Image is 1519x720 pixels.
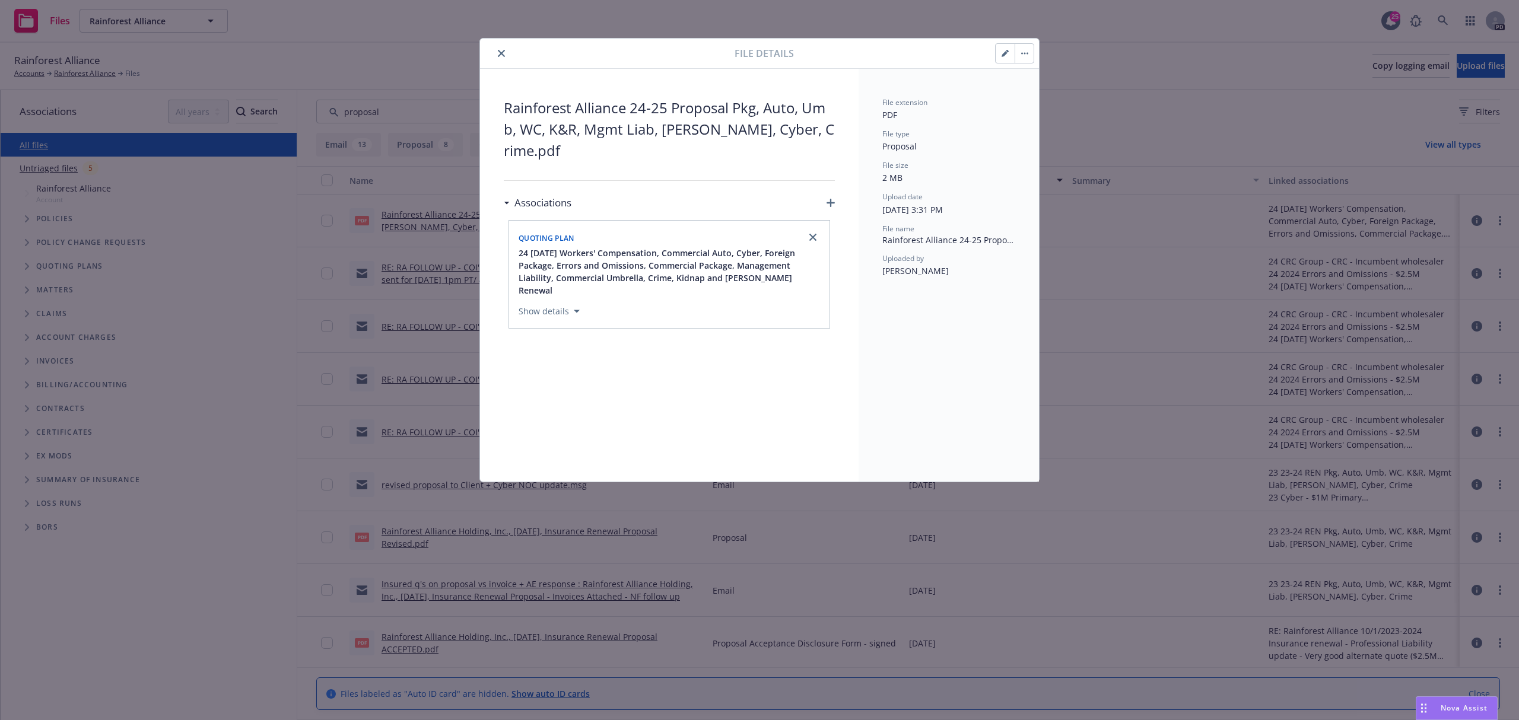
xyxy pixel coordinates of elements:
[882,97,927,107] span: File extension
[514,304,584,318] button: Show details
[882,204,943,215] span: [DATE] 3:31 PM
[519,233,574,243] span: Quoting plan
[735,46,794,60] span: File details
[882,234,1015,246] span: Rainforest Alliance 24-25 Proposal Pkg, Auto, Umb, WC, K&R, Mgmt Liab, [PERSON_NAME], Cyber, Crim...
[494,46,509,60] button: close
[514,195,571,211] h3: Associations
[504,97,835,161] span: Rainforest Alliance 24-25 Proposal Pkg, Auto, Umb, WC, K&R, Mgmt Liab, [PERSON_NAME], Cyber, Crim...
[882,160,908,170] span: File size
[806,230,820,244] a: close
[882,109,897,120] span: PDF
[1441,703,1488,713] span: Nova Assist
[882,141,917,152] span: Proposal
[882,172,902,183] span: 2 MB
[1416,697,1431,719] div: Drag to move
[882,265,949,276] span: [PERSON_NAME]
[1416,696,1498,720] button: Nova Assist
[882,224,914,234] span: File name
[882,129,910,139] span: File type
[882,253,924,263] span: Uploaded by
[519,247,822,297] button: 24 [DATE] Workers' Compensation, Commercial Auto, Cyber, Foreign Package, Errors and Omissions, C...
[504,195,571,211] div: Associations
[882,192,923,202] span: Upload date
